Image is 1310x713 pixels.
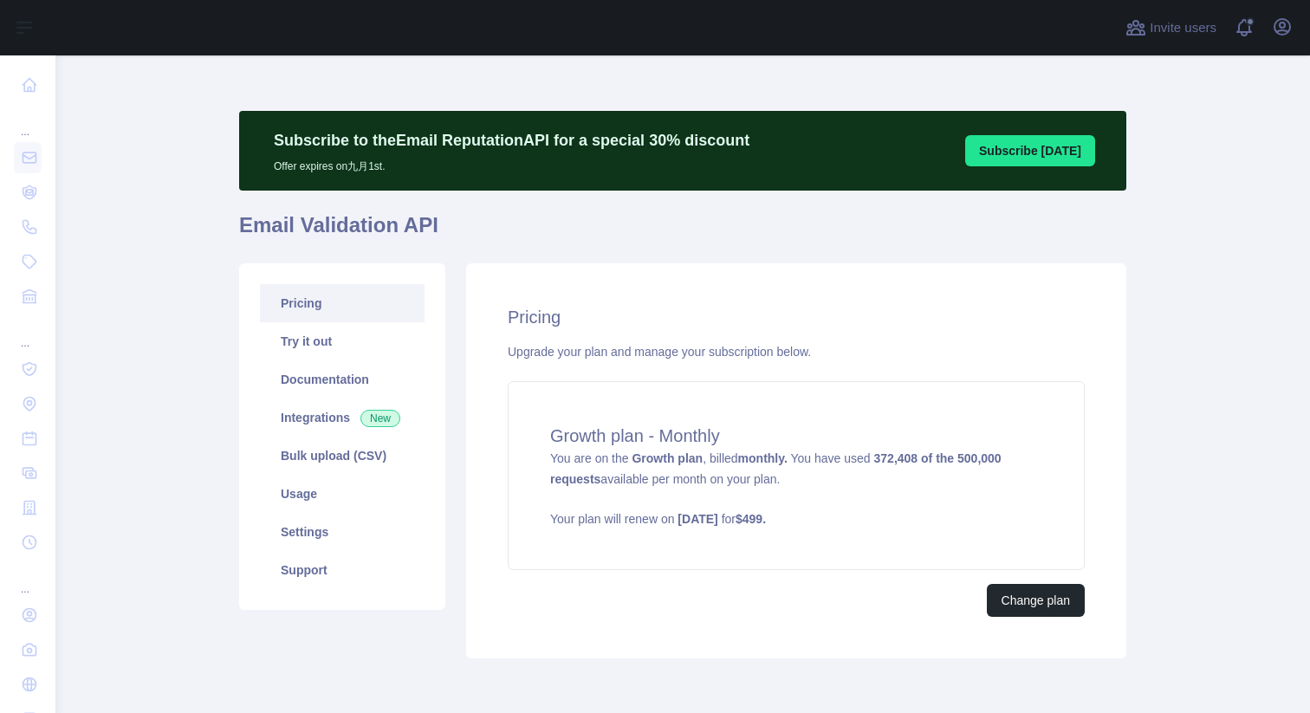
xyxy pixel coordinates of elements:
p: Offer expires on 九月 1st. [274,152,749,173]
a: Usage [260,475,425,513]
a: Documentation [260,360,425,399]
strong: monthly. [738,451,788,465]
strong: 372,408 of the 500,000 requests [550,451,1002,486]
div: ... [14,561,42,596]
h4: Growth plan - Monthly [550,424,1042,448]
div: Upgrade your plan and manage your subscription below. [508,343,1085,360]
strong: $ 499 . [736,512,766,526]
span: New [360,410,400,427]
button: Change plan [987,584,1085,617]
p: Subscribe to the Email Reputation API for a special 30 % discount [274,128,749,152]
a: Try it out [260,322,425,360]
a: Integrations New [260,399,425,437]
a: Pricing [260,284,425,322]
span: You are on the , billed You have used available per month on your plan. [550,451,1042,528]
div: ... [14,104,42,139]
button: Invite users [1122,14,1220,42]
h1: Email Validation API [239,211,1126,253]
div: ... [14,315,42,350]
h2: Pricing [508,305,1085,329]
span: Invite users [1150,18,1216,38]
strong: Growth plan [632,451,703,465]
a: Support [260,551,425,589]
a: Bulk upload (CSV) [260,437,425,475]
p: Your plan will renew on for [550,510,1042,528]
strong: [DATE] [678,512,717,526]
a: Settings [260,513,425,551]
button: Subscribe [DATE] [965,135,1095,166]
